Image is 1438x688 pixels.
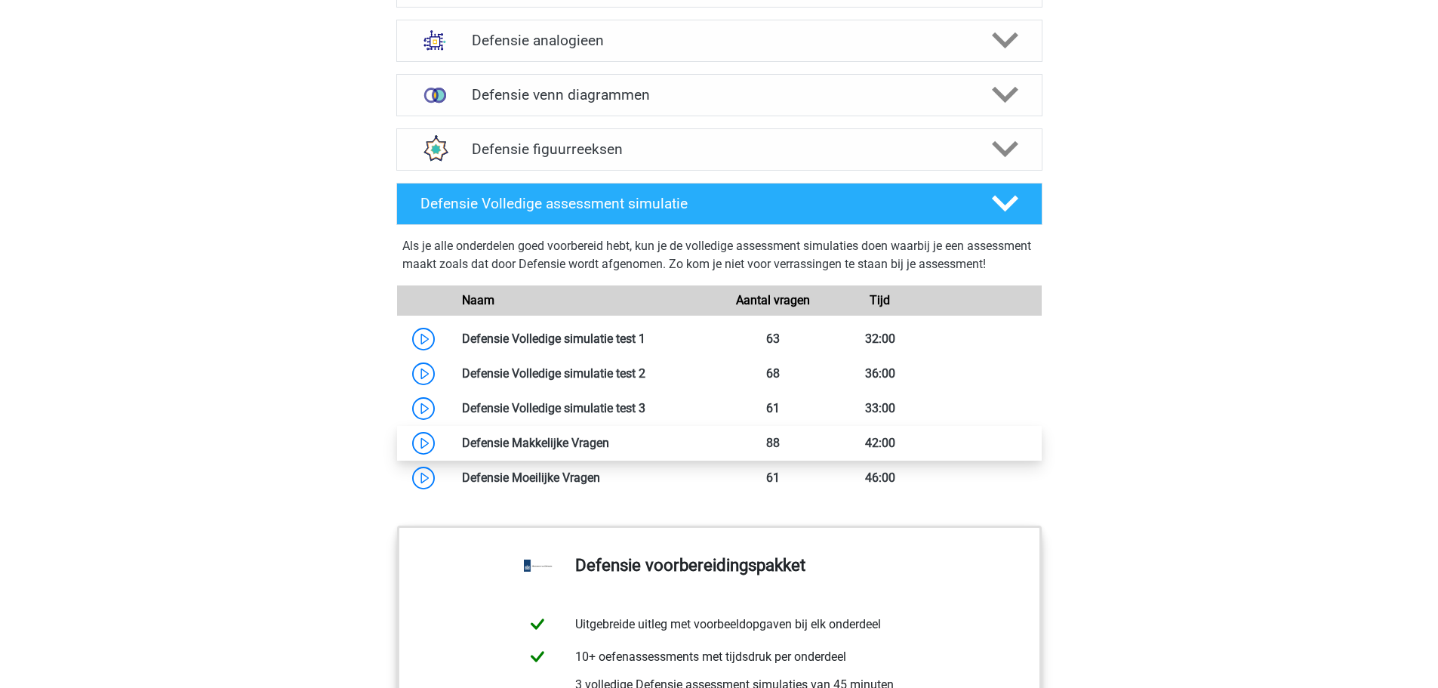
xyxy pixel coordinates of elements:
img: venn diagrammen [415,76,454,115]
div: Als je alle onderdelen goed voorbereid hebt, kun je de volledige assessment simulaties doen waarb... [402,237,1036,279]
div: Defensie Moeilijke Vragen [451,469,719,487]
div: Tijd [827,292,934,310]
a: Defensie Volledige assessment simulatie [390,183,1048,225]
div: Defensie Makkelijke Vragen [451,434,719,452]
img: figuurreeksen [415,129,454,168]
img: analogieen [415,20,454,60]
div: Defensie Volledige simulatie test 2 [451,365,719,383]
div: Defensie Volledige simulatie test 3 [451,400,719,418]
a: analogieen Defensie analogieen [390,20,1048,62]
h4: Defensie analogieen [472,32,966,49]
h4: Defensie venn diagrammen [472,86,966,103]
div: Naam [451,292,719,310]
a: venn diagrammen Defensie venn diagrammen [390,74,1048,116]
div: Aantal vragen [719,292,826,310]
div: Defensie Volledige simulatie test 1 [451,330,719,348]
a: figuurreeksen Defensie figuurreeksen [390,128,1048,171]
h4: Defensie figuurreeksen [472,140,966,158]
h4: Defensie Volledige assessment simulatie [420,195,967,212]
